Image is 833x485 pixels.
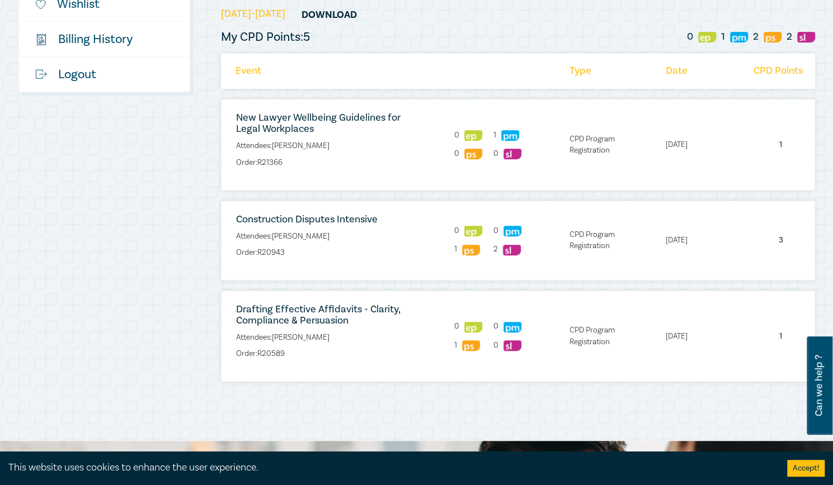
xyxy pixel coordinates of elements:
p: Order: R20589 [236,348,408,359]
img: Professional Skills [462,340,480,351]
span: 0 [493,321,498,331]
li: 3 [747,235,815,246]
li: [DATE] [660,331,716,342]
li: 1 [747,331,815,342]
button: Accept cookies [787,460,825,477]
span: 1 [454,244,457,254]
img: Ethics & Professional Responsibility [464,130,482,141]
span: 2 [787,31,792,43]
li: CPD Program Registration [564,134,628,156]
img: Substantive Law [797,32,815,42]
span: 1 [721,31,725,43]
img: Professional Skills [464,149,482,159]
li: Event [221,53,422,89]
img: Substantive Law [503,149,521,159]
li: [DATE] [660,235,716,246]
img: Ethics & Professional Responsibility [464,226,482,236]
p: Attendees: [PERSON_NAME] [236,140,408,151]
span: 1 [454,340,457,350]
li: Date [660,53,716,89]
a: New Lawyer Wellbeing Guidelines for Legal Workplaces [236,111,401,135]
span: Can we help ? [813,343,824,428]
span: 0 [493,340,498,350]
img: Practice Management & Business Skills [730,32,748,42]
span: 2 [493,244,498,254]
li: [DATE] [660,139,716,150]
a: Logout [19,57,190,92]
li: CPD Points [748,53,815,89]
span: 0 [687,31,693,43]
p: Attendees: [PERSON_NAME] [236,332,408,343]
img: Practice Management & Business Skills [503,226,521,236]
a: Download [288,4,371,25]
img: Substantive Law [503,340,521,351]
span: 0 [454,226,459,236]
img: Ethics & Professional Responsibility [464,322,482,332]
li: Type [564,53,628,89]
img: Practice Management & Business Skills [501,130,519,141]
img: Professional Skills [462,245,480,255]
span: 2 [753,31,759,43]
span: 0 [493,149,498,159]
img: Substantive Law [503,245,521,255]
a: Drafting Effective Affidavits - Clarity, Compliance & Persuasion [236,303,400,327]
a: $Billing History [19,22,190,56]
h5: [DATE]-[DATE] [221,4,815,25]
span: 0 [454,321,459,331]
p: Order: R20943 [236,247,408,258]
span: 0 [454,149,459,159]
span: 0 [454,130,459,140]
img: Ethics & Professional Responsibility [698,32,716,42]
div: This website uses cookies to enhance the user experience. [8,460,770,475]
li: CPD Program Registration [564,325,628,347]
img: Professional Skills [764,32,782,42]
span: 1 [493,130,496,140]
span: 0 [493,226,498,236]
img: Practice Management & Business Skills [503,322,521,332]
p: Order: R21366 [236,157,408,168]
li: 1 [747,139,815,150]
h5: My CPD Points: 5 [221,30,310,44]
a: Construction Disputes Intensive [236,213,378,226]
tspan: $ [38,36,40,41]
p: Attendees: [PERSON_NAME] [236,231,408,242]
li: CPD Program Registration [564,229,628,251]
